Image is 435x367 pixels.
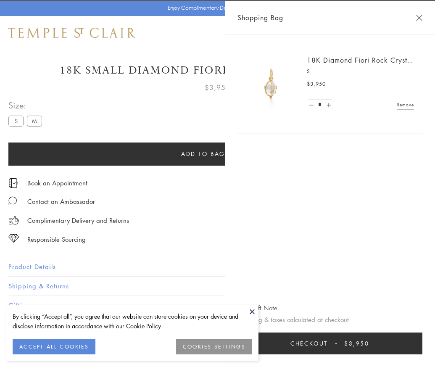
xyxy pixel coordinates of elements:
[13,312,252,331] div: By clicking “Accept all”, you agree that our website can store cookies on your device and disclos...
[27,215,129,226] p: Complimentary Delivery and Returns
[168,4,263,12] p: Enjoy Complimentary Delivery & Returns
[8,296,427,315] button: Gifting
[416,15,422,21] button: Close Shopping Bag
[237,314,422,325] p: Shipping & taxes calculated at checkout
[344,339,369,348] span: $3,950
[181,149,225,158] span: Add to bag
[397,100,414,109] a: Remove
[27,116,42,126] label: M
[13,339,95,354] button: ACCEPT ALL COOKIES
[8,98,45,112] span: Size:
[8,63,427,78] h1: 18K Small Diamond Fiori Rock Crystal Amulet
[307,67,414,76] p: S
[237,303,277,313] button: Add Gift Note
[8,28,135,38] img: Temple St. Clair
[307,80,326,88] span: $3,950
[237,333,422,354] button: Checkout $3,950
[27,196,95,207] div: Contact an Ambassador
[246,59,296,109] img: P51889-E11FIORI
[8,215,19,226] img: icon_delivery.svg
[8,178,18,188] img: icon_appointment.svg
[8,116,24,126] label: S
[237,12,283,23] span: Shopping Bag
[8,196,17,205] img: MessageIcon-01_2.svg
[324,100,332,110] a: Set quantity to 2
[8,234,19,243] img: icon_sourcing.svg
[8,277,427,296] button: Shipping & Returns
[8,257,427,276] button: Product Details
[205,82,230,93] span: $3,950
[290,339,328,348] span: Checkout
[27,234,86,245] div: Responsible Sourcing
[307,100,316,110] a: Set quantity to 0
[27,178,87,187] a: Book an Appointment
[176,339,252,354] button: COOKIES SETTINGS
[8,143,398,166] button: Add to bag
